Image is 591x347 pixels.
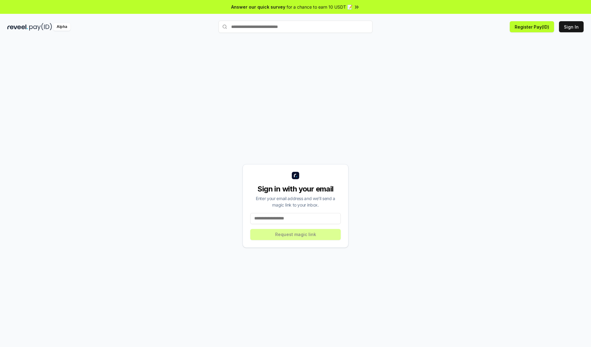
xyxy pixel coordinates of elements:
span: for a chance to earn 10 USDT 📝 [287,4,352,10]
div: Enter your email address and we’ll send a magic link to your inbox. [250,195,341,208]
button: Sign In [559,21,584,32]
img: logo_small [292,172,299,179]
div: Sign in with your email [250,184,341,194]
img: reveel_dark [7,23,28,31]
img: pay_id [29,23,52,31]
span: Answer our quick survey [231,4,285,10]
div: Alpha [53,23,70,31]
button: Register Pay(ID) [510,21,554,32]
